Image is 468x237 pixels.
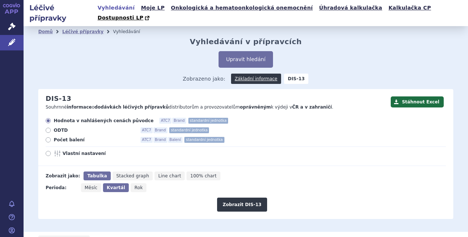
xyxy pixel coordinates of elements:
span: 100% chart [190,173,216,178]
button: Zobrazit DIS-13 [217,198,267,212]
span: Počet balení [54,137,135,143]
span: Zobrazeno jako: [183,74,226,84]
span: standardní jednotka [188,118,228,124]
h2: Léčivé přípravky [24,3,95,23]
h2: DIS-13 [46,95,71,103]
span: ATC7 [159,118,171,124]
strong: DIS-13 [284,74,308,84]
span: Tabulka [87,173,107,178]
strong: ČR a v zahraničí [292,105,332,110]
strong: dodávkách léčivých přípravků [95,105,169,110]
span: Stacked graph [116,173,149,178]
a: Kalkulačka CP [386,3,433,13]
span: standardní jednotka [184,137,224,143]
span: Měsíc [85,185,97,190]
p: Souhrnné o distributorům a provozovatelům k výdeji v . [46,104,387,110]
strong: oprávněným [240,105,271,110]
span: Line chart [158,173,181,178]
strong: informace [67,105,92,110]
a: Úhradová kalkulačka [317,3,384,13]
button: Stáhnout Excel [391,96,444,107]
span: Kvartál [107,185,125,190]
a: Dostupnosti LP [95,13,153,23]
span: Hodnota v nahlášených cenách původce [54,118,153,124]
h2: Vyhledávání v přípravcích [190,37,302,46]
span: ATC7 [141,137,153,143]
span: ODTD [54,127,135,133]
span: Vlastní nastavení [63,151,143,156]
a: Vyhledávání [95,3,137,13]
a: Moje LP [139,3,167,13]
span: standardní jednotka [169,127,209,133]
a: Domů [38,29,53,34]
span: Brand [172,118,186,124]
span: Balení [168,137,182,143]
a: Onkologická a hematoonkologická onemocnění [169,3,315,13]
a: Léčivé přípravky [62,29,103,34]
div: Zobrazit jako: [46,171,80,180]
li: Vyhledávání [113,26,150,37]
span: Brand [153,127,167,133]
span: ATC7 [141,127,153,133]
button: Upravit hledání [219,51,273,68]
div: Perioda: [46,183,77,192]
span: Dostupnosti LP [97,15,143,21]
span: Rok [134,185,143,190]
span: Brand [153,137,167,143]
a: Základní informace [231,74,281,84]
